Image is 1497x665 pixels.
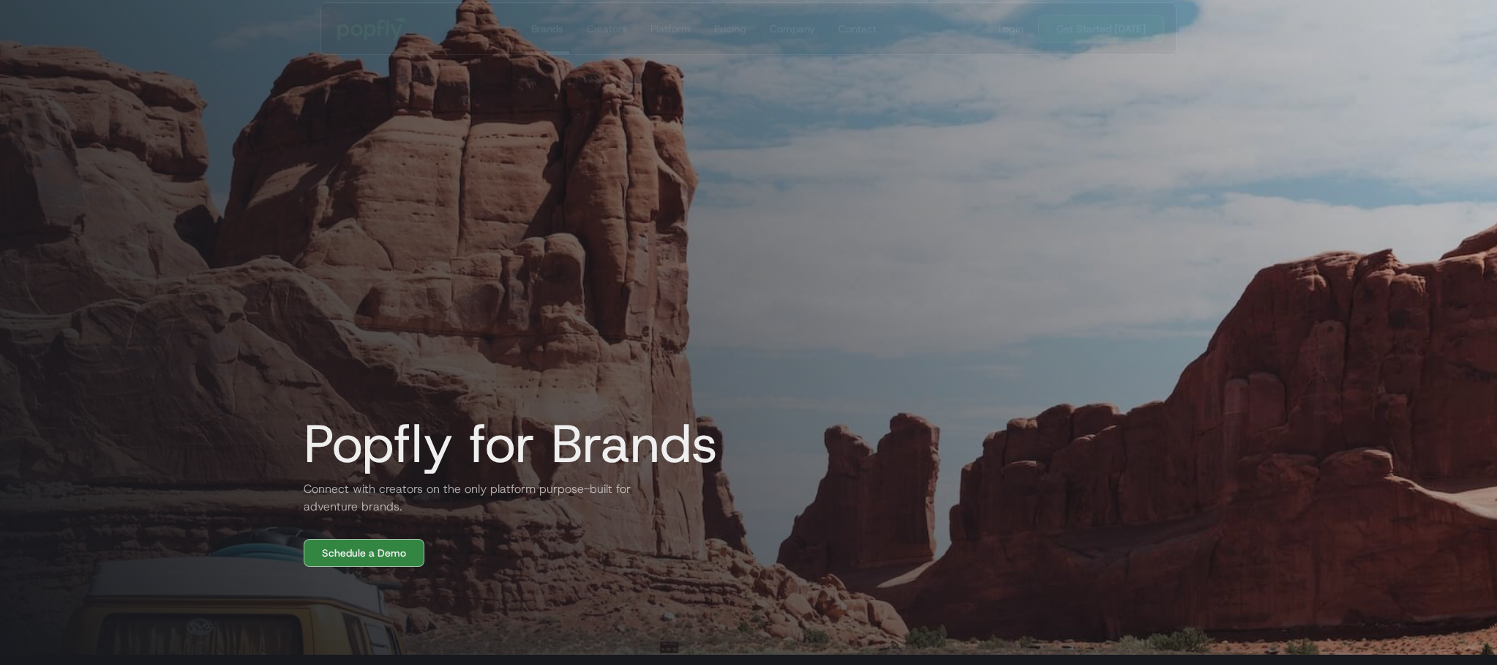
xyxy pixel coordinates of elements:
[531,21,563,36] div: Brands
[645,3,697,54] a: Platform
[833,3,882,54] a: Contact
[292,480,643,516] h2: Connect with creators on the only platform purpose-built for adventure brands.
[292,415,718,473] h1: Popfly for Brands
[327,7,421,51] a: home
[587,21,627,36] div: Creators
[304,539,424,567] a: Schedule a Demo
[998,21,1024,36] div: Login
[650,21,691,36] div: Platform
[838,21,877,36] div: Contact
[525,3,569,54] a: Brands
[581,3,633,54] a: Creators
[992,21,1029,36] a: Login
[764,3,821,54] a: Company
[714,21,746,36] div: Pricing
[708,3,752,54] a: Pricing
[770,21,815,36] div: Company
[1038,15,1164,42] a: Get Started [DATE]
